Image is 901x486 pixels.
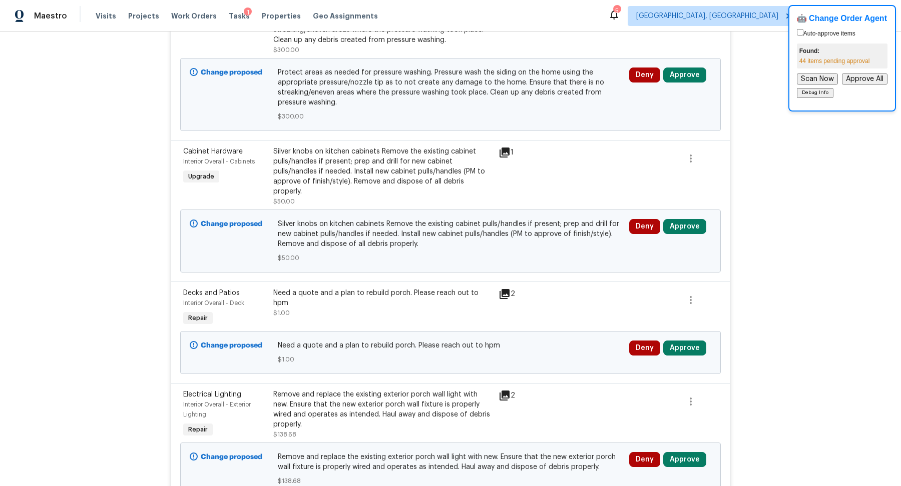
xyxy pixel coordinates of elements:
button: Approve [663,452,706,467]
button: Approve [663,219,706,234]
span: $138.68 [273,431,296,437]
button: Deny [629,219,660,234]
span: Maestro [34,11,67,21]
span: $50.00 [273,198,295,204]
span: $138.68 [278,476,624,486]
div: 5 [613,6,620,16]
span: $1.00 [273,310,290,316]
div: Remove and replace the existing exterior porch wall light with new. Ensure that the new exterior ... [273,389,493,429]
span: $300.00 [273,47,299,53]
span: Interior Overall - Exterior Lighting [183,401,251,417]
div: 1 [499,146,538,158]
span: Geo Assignments [313,11,378,21]
button: Deny [629,452,660,467]
span: $1.00 [278,354,624,364]
span: $300.00 [278,111,624,121]
span: Silver knobs on kitchen cabinets Remove the existing cabinet pulls/handles if present; prep and d... [278,219,624,249]
span: Decks and Patios [183,289,240,296]
span: Repair [184,424,212,434]
strong: Found: [799,47,820,54]
span: Properties [262,11,301,21]
input: Auto-approve items [797,29,803,35]
span: [GEOGRAPHIC_DATA], [GEOGRAPHIC_DATA] [636,11,778,21]
span: Electrical Lighting [183,391,241,398]
b: Change proposed [201,69,262,76]
span: 44 items pending approval [799,57,870,64]
button: Approve [663,340,706,355]
h4: 🤖 Change Order Agent [797,13,887,23]
b: Change proposed [201,453,262,460]
span: Repair [184,313,212,323]
label: Auto-approve items [797,30,855,37]
span: Interior Overall - Deck [183,300,244,306]
span: Cabinet Hardware [183,148,243,155]
div: 1 [244,7,252,17]
div: Need a quote and a plan to rebuild porch. Please reach out to hpm [273,288,493,308]
div: 2 [499,288,538,300]
div: 2 [499,389,538,401]
button: Debug Info [797,88,833,98]
span: Remove and replace the existing exterior porch wall light with new. Ensure that the new exterior ... [278,452,624,472]
button: Scan Now [797,73,838,84]
button: Approve All [842,73,887,84]
span: Work Orders [171,11,217,21]
span: Need a quote and a plan to rebuild porch. Please reach out to hpm [278,340,624,350]
span: $50.00 [278,253,624,263]
span: Upgrade [184,171,218,181]
b: Change proposed [201,342,262,349]
b: Change proposed [201,220,262,227]
span: Interior Overall - Cabinets [183,158,255,164]
div: Silver knobs on kitchen cabinets Remove the existing cabinet pulls/handles if present; prep and d... [273,146,493,196]
button: Deny [629,67,660,82]
button: Deny [629,340,660,355]
span: Visits [96,11,116,21]
span: Protect areas as needed for pressure washing. Pressure wash the siding on the home using the appr... [278,67,624,107]
span: Tasks [229,12,250,19]
button: Approve [663,67,706,82]
span: Projects [128,11,159,21]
